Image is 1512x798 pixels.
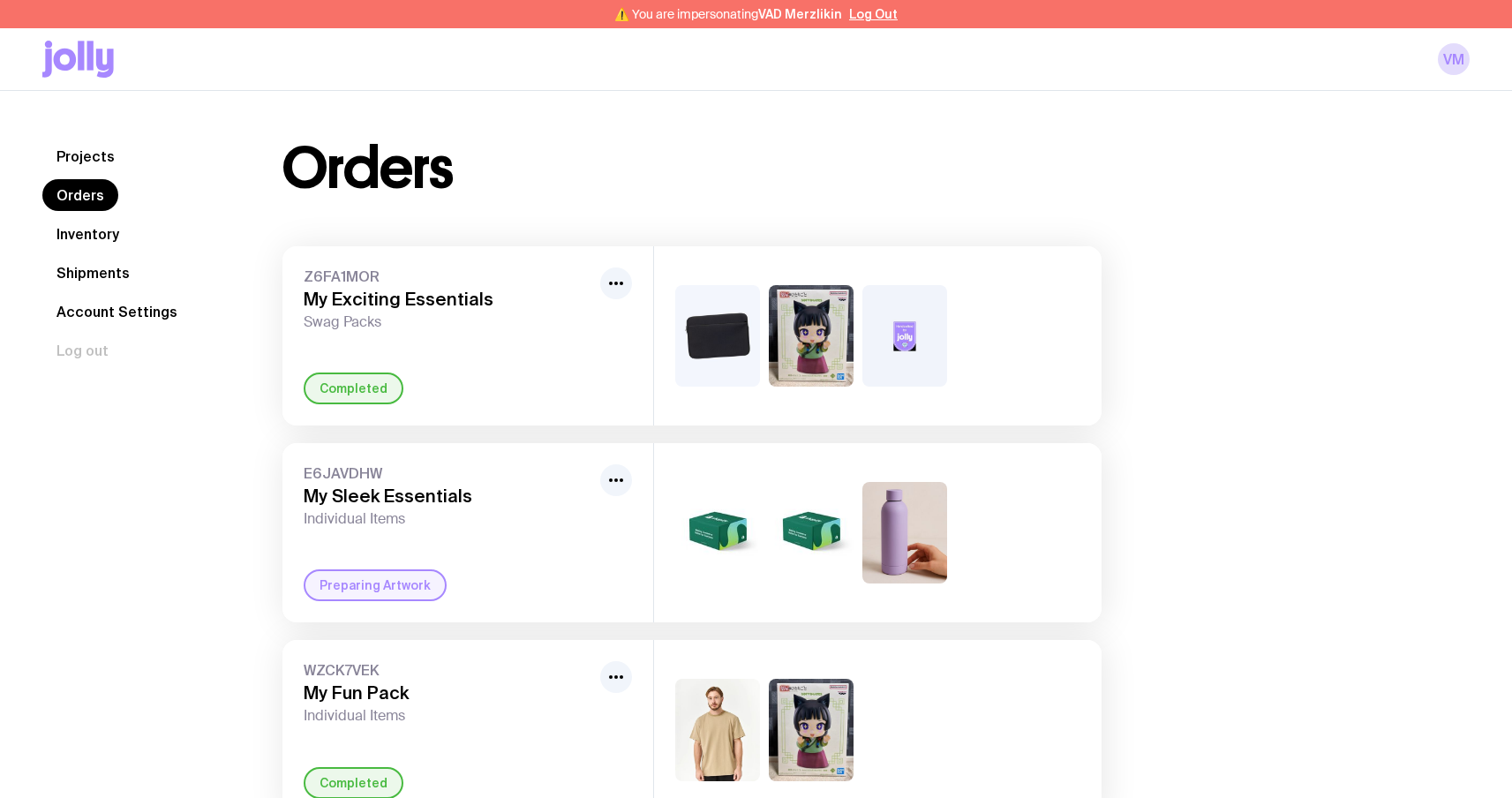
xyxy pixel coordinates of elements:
h3: My Fun Pack [304,682,593,704]
span: Swag Packs [304,313,593,331]
div: Preparing Artwork [304,569,447,601]
span: WZCK7VEK [304,661,593,679]
a: VM [1438,43,1470,75]
div: Completed [304,373,403,404]
span: Individual Items [304,510,593,528]
a: Orders [42,179,118,211]
button: Log Out [849,7,898,21]
h3: My Exciting Essentials [304,289,593,310]
a: Account Settings [42,296,192,327]
button: Log out [42,335,123,366]
span: Z6FA1MOR [304,267,593,285]
a: Inventory [42,218,133,250]
h3: My Sleek Essentials [304,486,593,507]
h1: Orders [282,140,453,197]
span: Individual Items [304,707,593,725]
span: E6JAVDHW [304,464,593,482]
a: Projects [42,140,129,172]
a: Shipments [42,257,144,289]
span: ⚠️ You are impersonating [614,7,842,21]
span: VAD Merzlikin [758,7,842,21]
